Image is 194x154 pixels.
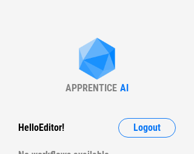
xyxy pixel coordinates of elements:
[118,118,176,138] button: Logout
[73,38,121,82] img: Apprentice AI
[120,82,129,94] div: AI
[133,123,161,133] span: Logout
[65,82,117,94] div: APPRENTICE
[18,118,64,138] div: Hello Editor !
